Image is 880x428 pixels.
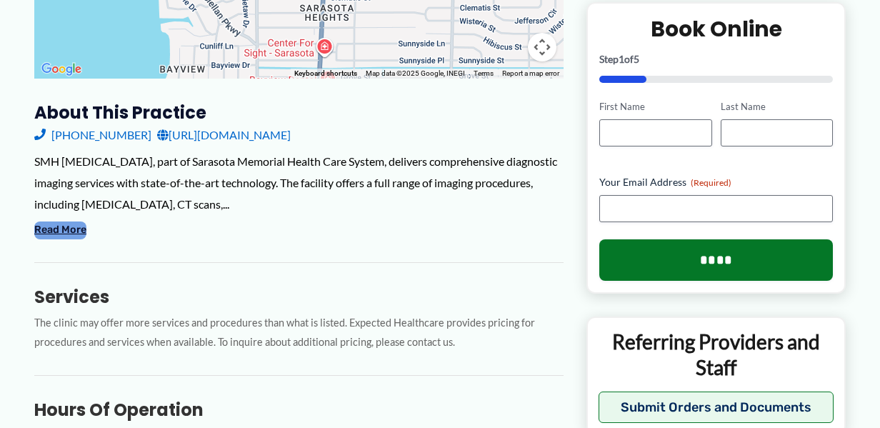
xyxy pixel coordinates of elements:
button: Keyboard shortcuts [294,69,357,79]
a: [URL][DOMAIN_NAME] [157,124,291,146]
label: Your Email Address [599,175,833,189]
button: Read More [34,222,86,239]
h3: About this practice [34,101,564,124]
p: The clinic may offer more services and procedures than what is listed. Expected Healthcare provid... [34,314,564,352]
p: Step of [599,55,833,65]
span: 1 [619,54,624,66]
h2: Book Online [599,16,833,44]
img: Google [38,60,85,79]
span: (Required) [691,177,731,188]
h3: Hours of Operation [34,399,564,421]
label: Last Name [721,101,833,114]
a: Report a map error [502,69,559,77]
a: Open this area in Google Maps (opens a new window) [38,60,85,79]
h3: Services [34,286,564,308]
span: 5 [634,54,639,66]
a: Terms (opens in new tab) [474,69,494,77]
span: Map data ©2025 Google, INEGI [366,69,465,77]
button: Submit Orders and Documents [599,392,834,423]
p: Referring Providers and Staff [599,329,834,381]
label: First Name [599,101,711,114]
a: [PHONE_NUMBER] [34,124,151,146]
div: SMH [MEDICAL_DATA], part of Sarasota Memorial Health Care System, delivers comprehensive diagnost... [34,151,564,214]
button: Map camera controls [528,33,556,61]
